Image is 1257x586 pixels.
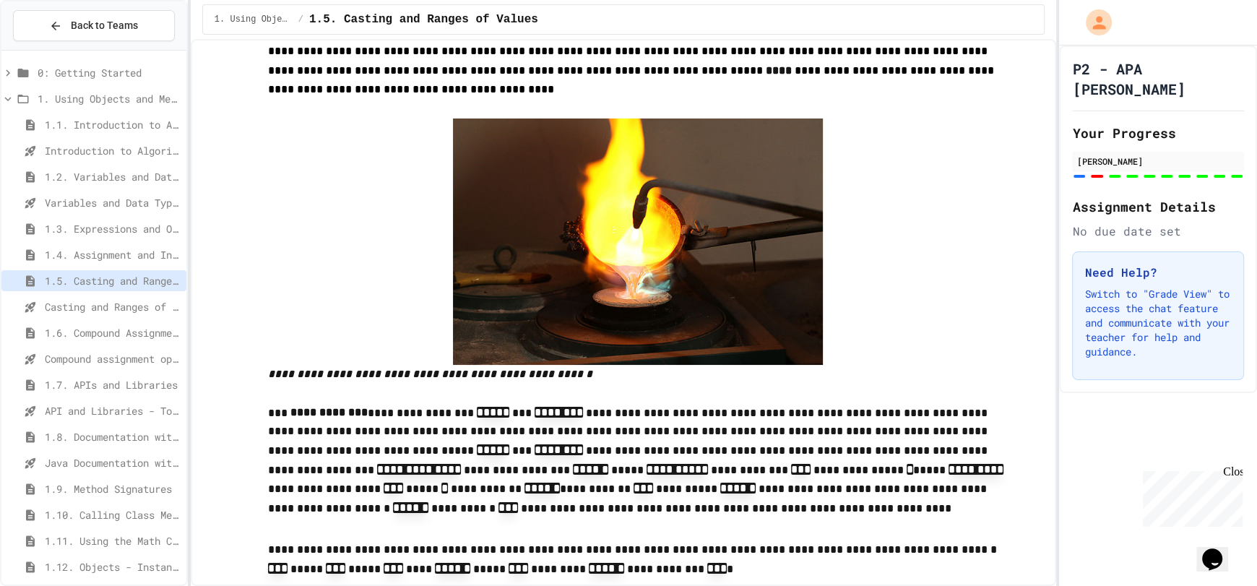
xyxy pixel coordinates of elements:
h2: Assignment Details [1072,197,1244,217]
span: 1.2. Variables and Data Types [45,169,181,184]
h3: Need Help? [1084,264,1232,281]
span: 1.5. Casting and Ranges of Values [309,11,538,28]
span: Casting and Ranges of variables - Quiz [45,299,181,314]
div: My Account [1071,6,1115,39]
span: Back to Teams [71,18,138,33]
span: 1.10. Calling Class Methods [45,507,181,522]
span: Introduction to Algorithms, Programming, and Compilers [45,143,181,158]
h1: P2 - APA [PERSON_NAME] [1072,59,1244,99]
span: / [298,14,303,25]
span: Variables and Data Types - Quiz [45,195,181,210]
iframe: chat widget [1196,528,1243,572]
span: 1.5. Casting and Ranges of Values [45,273,181,288]
span: 1.1. Introduction to Algorithms, Programming, and Compilers [45,117,181,132]
span: 1. Using Objects and Methods [215,14,293,25]
span: 1.11. Using the Math Class [45,533,181,548]
div: Chat with us now!Close [6,6,100,92]
span: API and Libraries - Topic 1.7 [45,403,181,418]
div: No due date set [1072,223,1244,240]
span: 1.3. Expressions and Output [New] [45,221,181,236]
span: 1.12. Objects - Instances of Classes [45,559,181,574]
span: 1.8. Documentation with Comments and Preconditions [45,429,181,444]
span: Compound assignment operators - Quiz [45,351,181,366]
h2: Your Progress [1072,123,1244,143]
span: Java Documentation with Comments - Topic 1.8 [45,455,181,470]
span: 0: Getting Started [38,65,181,80]
span: 1. Using Objects and Methods [38,91,181,106]
span: 1.9. Method Signatures [45,481,181,496]
span: 1.6. Compound Assignment Operators [45,325,181,340]
span: 1.4. Assignment and Input [45,247,181,262]
p: Switch to "Grade View" to access the chat feature and communicate with your teacher for help and ... [1084,287,1232,359]
span: 1.7. APIs and Libraries [45,377,181,392]
iframe: chat widget [1137,465,1243,527]
div: [PERSON_NAME] [1076,155,1240,168]
button: Back to Teams [13,10,175,41]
